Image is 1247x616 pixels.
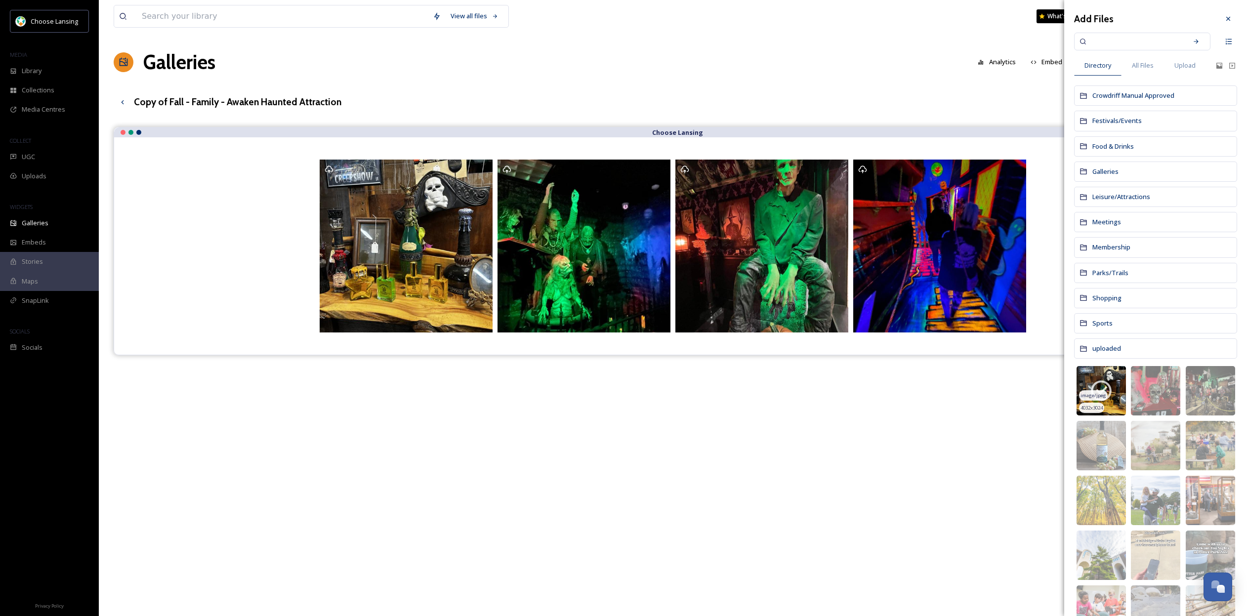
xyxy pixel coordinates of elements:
[22,296,49,305] span: SnapLink
[1074,12,1114,26] h3: Add Files
[143,47,215,77] a: Galleries
[1077,366,1126,415] img: 3a73b37d-4286-4976-a7a1-8957cd056c65.jpg
[652,128,703,137] strong: Choose Lansing
[137,5,428,27] input: Search your library
[1092,167,1119,176] span: Galleries
[1084,61,1111,70] span: Directory
[973,52,1026,72] a: Analytics
[1092,344,1121,353] span: uploaded
[973,52,1021,72] button: Analytics
[1186,476,1235,525] img: 0250f302-8e5c-4a64-bd9b-677ba2fa9aaf.jpg
[1092,293,1122,302] span: Shopping
[1092,142,1134,151] span: Food & Drinks
[22,152,35,162] span: UGC
[1186,366,1235,415] img: 172022da-7ca0-44cc-a2f7-9a4d161c8c16.jpg
[16,16,26,26] img: logo.jpeg
[35,599,64,611] a: Privacy Policy
[31,17,78,26] span: Choose Lansing
[1204,573,1232,601] button: Open Chat
[22,105,65,114] span: Media Centres
[1131,476,1180,525] img: de620435-0437-48d7-a37c-1cf5a73022e2.jpg
[1132,61,1154,70] span: All Files
[1026,52,1068,72] button: Embed
[1186,421,1235,470] img: bdbcbe88-1f93-4bc0-91d5-92a1559f33bc.jpg
[10,137,31,144] span: COLLECT
[22,218,48,228] span: Galleries
[1092,192,1150,201] span: Leisure/Attractions
[1092,243,1130,251] span: Membership
[10,328,30,335] span: SOCIALS
[22,66,42,76] span: Library
[446,6,503,26] a: View all files
[134,95,341,109] h3: Copy of Fall - Family - Awaken Haunted Attraction
[1092,217,1121,226] span: Meetings
[1092,319,1113,328] span: Sports
[1077,421,1126,470] img: b2d8f818-ad4c-4479-865a-a182c885dde2.jpg
[1131,531,1180,580] img: 4d9a3187-8bbc-4391-b6f6-3fe93c8e9d24.jpg
[22,171,46,181] span: Uploads
[1081,392,1106,399] span: image/jpeg
[1092,91,1174,100] span: Crowdriff Manual Approved
[22,343,42,352] span: Socials
[22,277,38,286] span: Maps
[10,51,27,58] span: MEDIA
[35,603,64,609] span: Privacy Policy
[1174,61,1196,70] span: Upload
[22,238,46,247] span: Embeds
[22,257,43,266] span: Stories
[1092,268,1128,277] span: Parks/Trails
[22,85,54,95] span: Collections
[1077,531,1126,580] img: b0f7eeda-4fa4-4e35-9653-232b1fdc2cef.jpg
[1186,531,1235,580] img: 1f5fab33-023d-4eaa-b80e-12ff46314bd5.jpg
[10,203,33,210] span: WIDGETS
[1131,366,1180,415] img: 2688ac9e-f06f-4a0a-998c-34ca624b2d77.jpg
[1077,476,1126,525] img: cdcaef8b-edc7-44d7-9605-f1fc91bc1772.jpg
[1131,421,1180,470] img: 0e7e3501-ccc6-4ee0-9e18-049242b2bcba.jpg
[1081,405,1103,411] span: 4032 x 3024
[1037,9,1086,23] a: What's New
[1092,116,1142,125] span: Festivals/Events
